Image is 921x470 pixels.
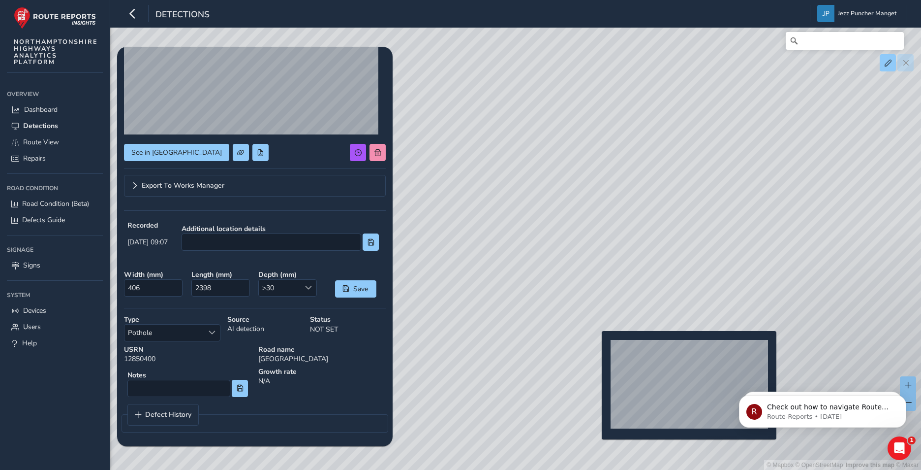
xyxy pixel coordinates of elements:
span: Repairs [23,154,46,163]
button: Save [335,280,376,298]
span: 1 [908,436,916,444]
span: [DATE] 09:07 [127,237,168,247]
iframe: Intercom notifications message [724,374,921,443]
span: Defect History [145,411,191,418]
img: diamond-layout [817,5,834,22]
span: NORTHAMPTONSHIRE HIGHWAYS ANALYTICS PLATFORM [14,38,98,66]
strong: Length ( mm ) [191,270,252,279]
span: >30 [259,280,300,296]
a: Dashboard [7,101,103,118]
div: Road Condition [7,181,103,196]
a: Users [7,319,103,335]
strong: Width ( mm ) [124,270,184,279]
a: Defects Guide [7,212,103,228]
strong: Status [310,315,386,324]
span: See in [GEOGRAPHIC_DATA] [131,148,222,157]
input: Search [786,32,904,50]
span: Dashboard [24,105,58,114]
span: Help [22,338,37,348]
a: Repairs [7,150,103,167]
span: Route View [23,137,59,147]
span: Road Condition (Beta) [22,199,89,208]
strong: Growth rate [258,367,386,376]
strong: Additional location details [182,224,379,234]
a: Road Condition (Beta) [7,196,103,212]
strong: USRN [124,345,251,354]
strong: Depth ( mm ) [258,270,319,279]
a: Help [7,335,103,351]
span: Export To Works Manager [142,182,224,189]
p: NOT SET [310,324,386,335]
a: Detections [7,118,103,134]
a: Route View [7,134,103,150]
span: Save [353,284,369,294]
span: Jezz Puncher Manget [838,5,896,22]
div: Overview [7,87,103,101]
div: N/A [255,364,389,404]
div: 12850400 [121,341,255,367]
a: Expand [124,175,386,197]
span: Devices [23,306,46,315]
a: Devices [7,302,103,319]
a: Defect History [128,404,198,425]
span: Defects Guide [22,215,65,225]
span: Pothole [124,325,204,341]
strong: Notes [127,370,248,380]
strong: Road name [258,345,386,354]
a: Signs [7,257,103,273]
img: rr logo [14,7,96,29]
span: Signs [23,261,40,270]
span: Users [23,322,41,332]
div: Select a type [204,325,220,341]
span: Detections [155,8,210,22]
strong: Recorded [127,221,168,230]
button: Jezz Puncher Manget [817,5,900,22]
strong: Source [227,315,303,324]
strong: Type [124,315,220,324]
div: [GEOGRAPHIC_DATA] [255,341,389,367]
div: Signage [7,242,103,257]
iframe: Intercom live chat [888,436,911,460]
div: AI detection [224,311,307,345]
span: Detections [23,121,58,131]
div: System [7,288,103,302]
button: See in Route View [124,144,229,161]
